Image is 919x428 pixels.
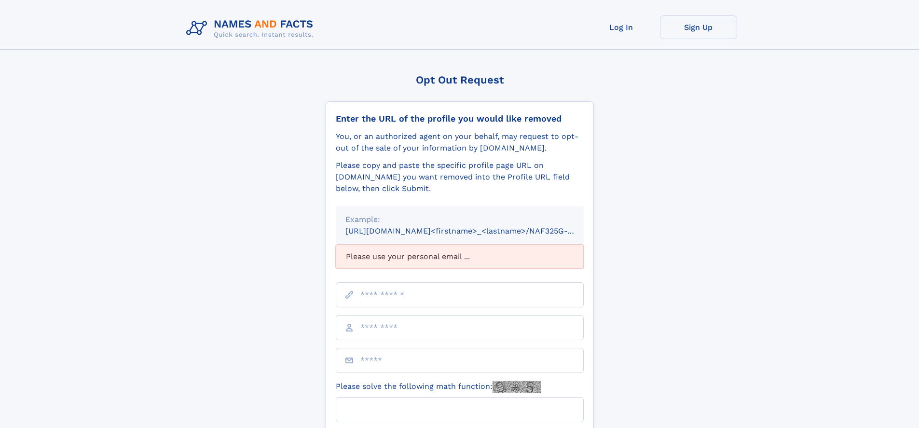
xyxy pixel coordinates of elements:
div: You, or an authorized agent on your behalf, may request to opt-out of the sale of your informatio... [336,131,584,154]
a: Log In [583,15,660,39]
div: Please use your personal email ... [336,245,584,269]
small: [URL][DOMAIN_NAME]<firstname>_<lastname>/NAF325G-xxxxxxxx [345,226,602,235]
div: Opt Out Request [326,74,594,86]
label: Please solve the following math function: [336,381,541,393]
div: Example: [345,214,574,225]
img: Logo Names and Facts [182,15,321,41]
a: Sign Up [660,15,737,39]
div: Enter the URL of the profile you would like removed [336,113,584,124]
div: Please copy and paste the specific profile page URL on [DOMAIN_NAME] you want removed into the Pr... [336,160,584,194]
